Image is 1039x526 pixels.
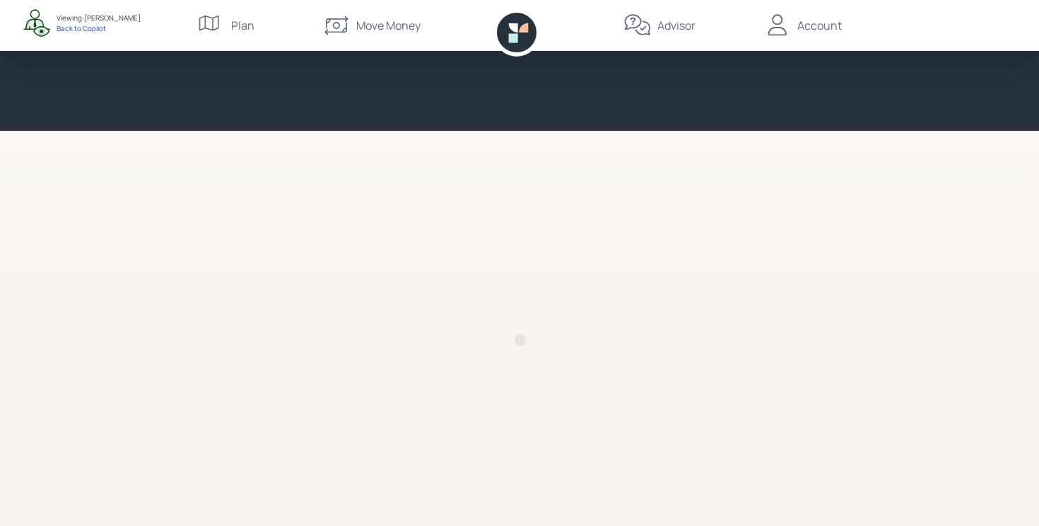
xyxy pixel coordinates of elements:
div: Advisor [657,17,695,34]
div: Plan [231,17,254,34]
div: Back to Copilot [57,23,141,33]
div: Viewing: [PERSON_NAME] [57,13,141,23]
div: Account [797,17,842,34]
div: Move Money [356,17,421,34]
img: Retirable loading [503,322,536,356]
